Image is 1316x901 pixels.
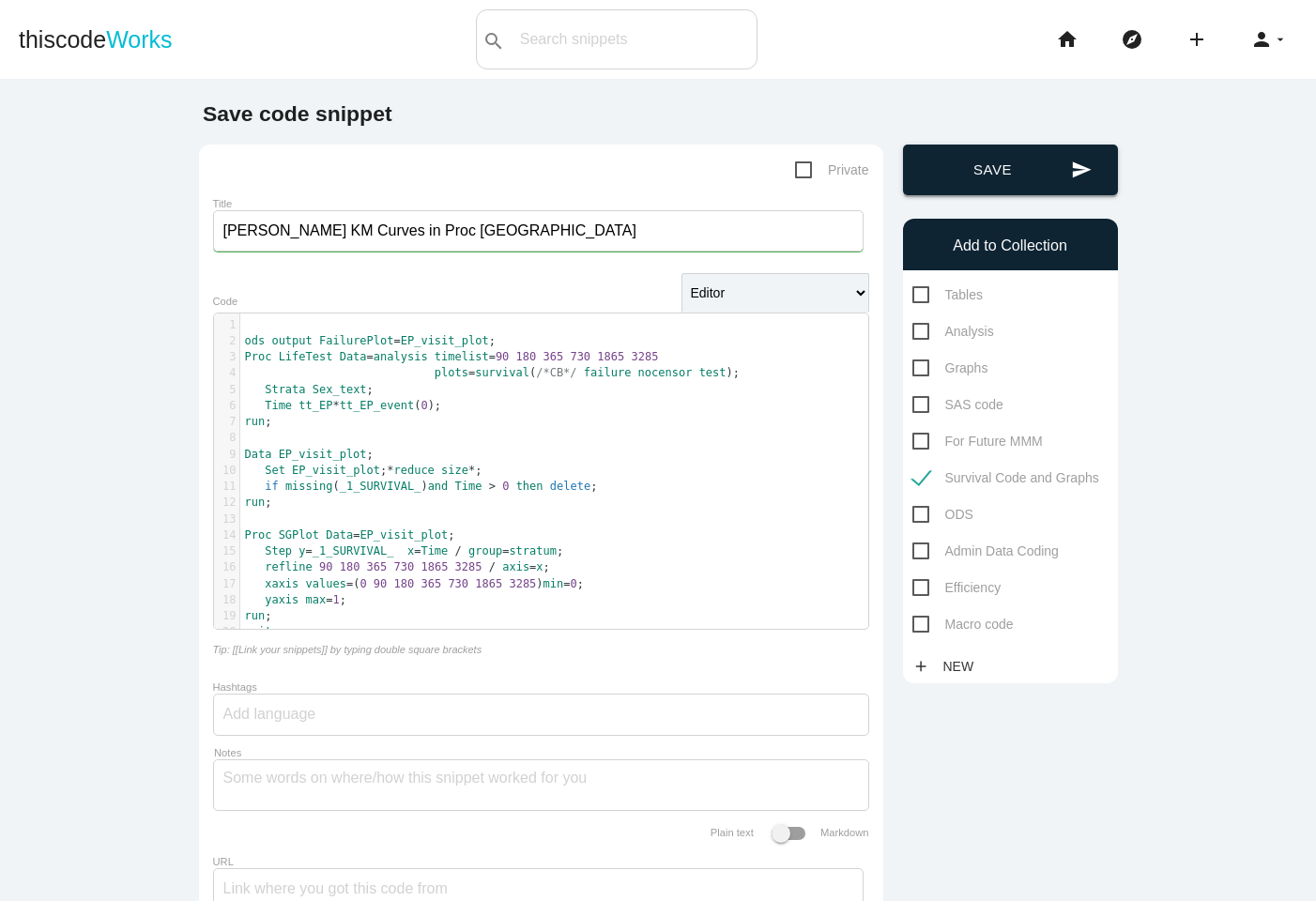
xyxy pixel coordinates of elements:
[298,544,305,557] span: y
[1121,9,1143,69] i: explore
[912,357,988,380] span: Graphs
[213,198,233,209] label: Title
[340,480,421,493] span: _1_SURVIVAL_
[214,317,239,333] div: 1
[292,464,380,477] span: EP_visit_plot
[496,350,509,363] span: 90
[245,334,496,347] span: ;
[214,365,239,381] div: 4
[489,480,496,493] span: >
[245,366,741,379] span: ( );
[265,577,298,590] span: xaxis
[468,366,475,379] span: =
[455,544,462,557] span: /
[245,415,266,428] span: run
[374,577,387,590] span: 90
[245,496,272,509] span: ;
[550,480,590,493] span: delete
[448,577,468,590] span: 730
[912,237,1109,254] h6: Add to Collection
[367,350,374,363] span: =
[214,559,239,575] div: 16
[245,464,482,477] span: ; ;
[245,415,272,428] span: ;
[214,333,239,349] div: 2
[543,577,564,590] span: min
[346,577,353,590] span: =
[313,544,394,557] span: _1_SURVIVAL_
[340,560,360,573] span: 180
[245,544,564,557] span: ;
[223,695,336,734] input: Add language
[213,644,482,655] i: Tip: [[Link your snippets]] by typing double square brackets
[421,560,448,573] span: 1865
[332,593,339,606] span: 1
[106,26,172,53] span: Works
[529,560,536,573] span: =
[570,350,590,363] span: 730
[912,649,984,683] a: addNew
[597,350,624,363] span: 1865
[265,593,298,606] span: yaxis
[394,334,401,347] span: =
[912,320,994,344] span: Analysis
[271,334,312,347] span: output
[1250,9,1273,69] i: person
[638,366,693,379] span: nocensor
[19,9,173,69] a: thiscodeWorks
[475,366,529,379] span: survival
[475,577,502,590] span: 1865
[245,609,272,622] span: ;
[214,747,241,759] label: Notes
[245,625,272,638] span: quit
[213,856,234,867] label: URL
[245,593,347,606] span: ;
[353,528,360,542] span: =
[394,560,415,573] span: 730
[213,210,864,252] input: What does this code do?
[1071,145,1092,195] i: send
[285,480,333,493] span: missing
[214,608,239,624] div: 19
[912,430,1043,453] span: For Future MMM
[340,399,414,412] span: tt_EP_event
[214,414,239,430] div: 7
[912,540,1059,563] span: Admin Data Coding
[455,560,482,573] span: 3285
[516,350,537,363] span: 180
[298,399,332,412] span: tt_EP
[245,528,455,542] span: ;
[502,544,509,557] span: =
[421,544,448,557] span: Time
[213,296,238,307] label: Code
[326,593,332,606] span: =
[482,11,505,71] i: search
[367,560,388,573] span: 365
[912,503,973,527] span: ODS
[421,577,441,590] span: 365
[360,577,366,590] span: 0
[374,350,428,363] span: analysis
[414,544,421,557] span: =
[265,544,292,557] span: Step
[306,593,327,606] span: max
[903,145,1118,195] button: sendSave
[394,464,435,477] span: reduce
[245,560,550,573] span: ;
[468,544,502,557] span: group
[511,20,757,59] input: Search snippets
[502,480,509,493] span: 0
[214,543,239,559] div: 15
[912,613,1014,636] span: Macro code
[1056,9,1079,69] i: home
[214,576,239,592] div: 17
[245,448,272,461] span: Data
[306,577,346,590] span: values
[214,430,239,446] div: 8
[435,366,468,379] span: plots
[795,159,869,182] span: Private
[571,577,577,590] span: 0
[563,577,570,590] span: =
[279,350,333,363] span: LifeTest
[245,350,272,363] span: Proc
